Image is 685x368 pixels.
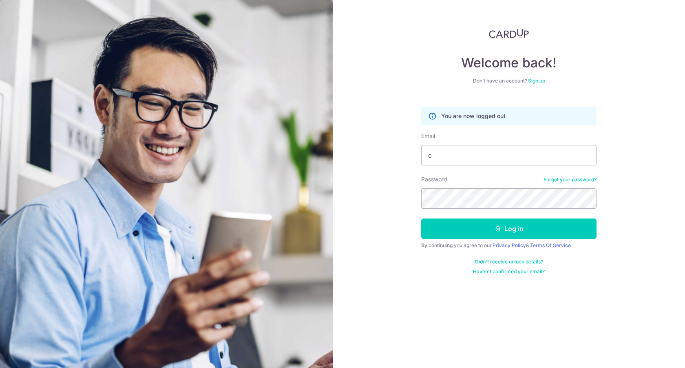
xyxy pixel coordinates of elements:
[544,176,597,183] a: Forgot your password?
[475,259,543,265] a: Didn't receive unlock details?
[473,268,545,275] a: Haven't confirmed your email?
[441,112,506,120] p: You are now logged out
[489,29,529,38] img: CardUp Logo
[421,132,435,140] label: Email
[530,242,571,248] a: Terms Of Service
[421,219,597,239] button: Log in
[421,55,597,71] h4: Welcome back!
[528,78,545,84] a: Sign up
[421,175,447,183] label: Password
[421,145,597,165] input: Enter your Email
[493,242,526,248] a: Privacy Policy
[421,78,597,84] div: Don’t have an account?
[421,242,597,249] div: By continuing you agree to our &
